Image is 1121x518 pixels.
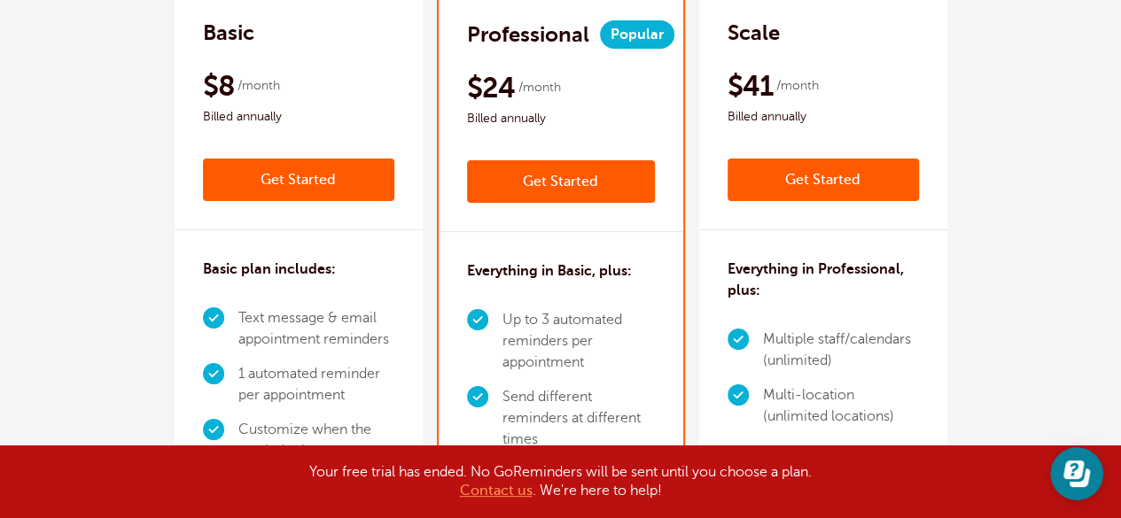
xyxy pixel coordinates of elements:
[728,68,774,104] span: $41
[728,158,919,201] a: Get Started
[502,303,655,380] li: Up to 3 automated reminders per appointment
[518,77,561,98] span: /month
[460,483,533,499] a: Contact us
[238,413,394,468] li: Customize when the reminder is sent
[467,20,589,49] h2: Professional
[728,19,780,47] h2: Scale
[763,378,919,434] li: Multi-location (unlimited locations)
[203,158,394,201] a: Get Started
[467,160,655,203] a: Get Started
[203,259,336,280] h3: Basic plan includes:
[467,70,516,105] span: $24
[763,322,919,378] li: Multiple staff/calendars (unlimited)
[238,357,394,413] li: 1 automated reminder per appointment
[203,106,394,128] span: Billed annually
[728,106,919,128] span: Billed annually
[118,463,1004,500] div: Your free trial has ended. No GoReminders will be sent until you choose a plan. . We're here to h...
[600,20,674,49] span: Popular
[776,75,819,97] span: /month
[203,68,236,104] span: $8
[728,259,919,301] h3: Everything in Professional, plus:
[467,260,632,282] h3: Everything in Basic, plus:
[1050,447,1103,500] iframe: Resource center
[238,301,394,357] li: Text message & email appointment reminders
[203,19,254,47] h2: Basic
[502,380,655,457] li: Send different reminders at different times
[237,75,280,97] span: /month
[467,108,655,129] span: Billed annually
